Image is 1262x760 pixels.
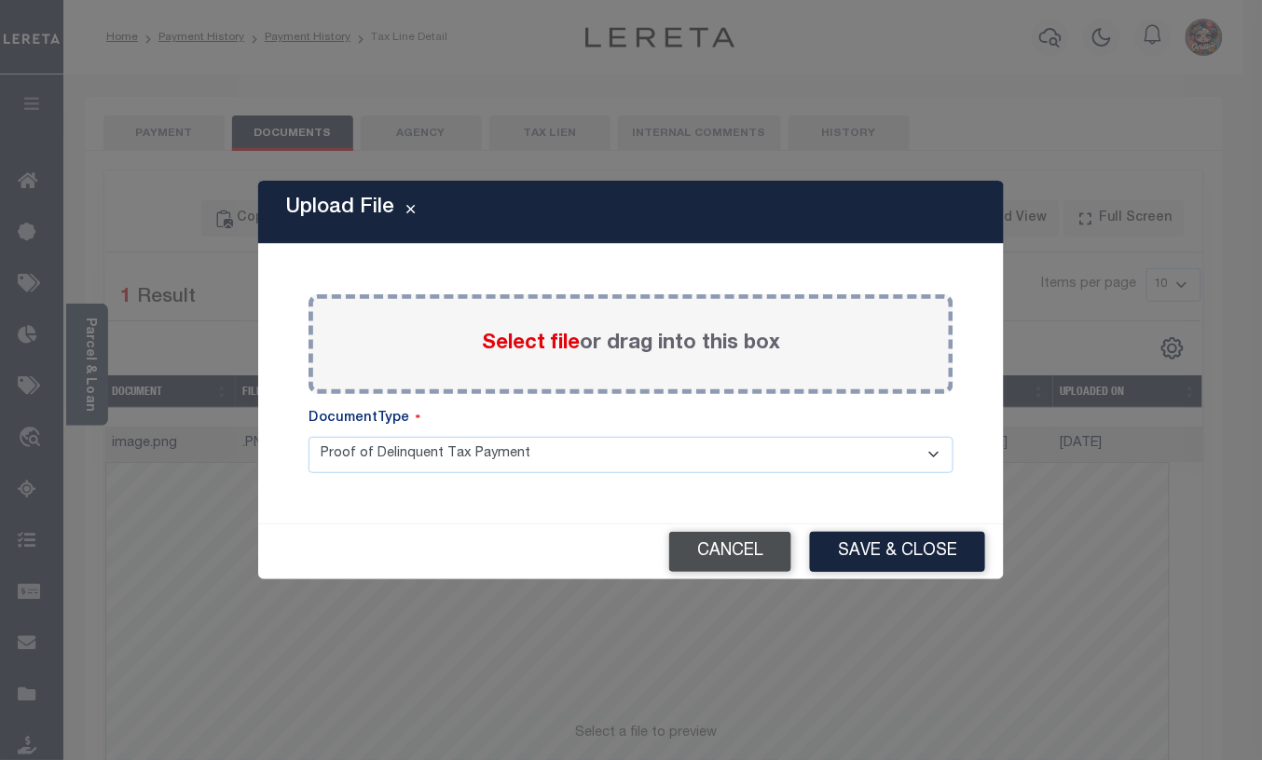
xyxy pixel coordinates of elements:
[669,532,791,572] button: Cancel
[309,409,420,429] label: DocumentType
[482,333,580,354] span: Select file
[394,201,427,224] button: Close
[810,532,985,572] button: Save & Close
[482,329,780,360] label: or drag into this box
[286,196,394,220] h5: Upload File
